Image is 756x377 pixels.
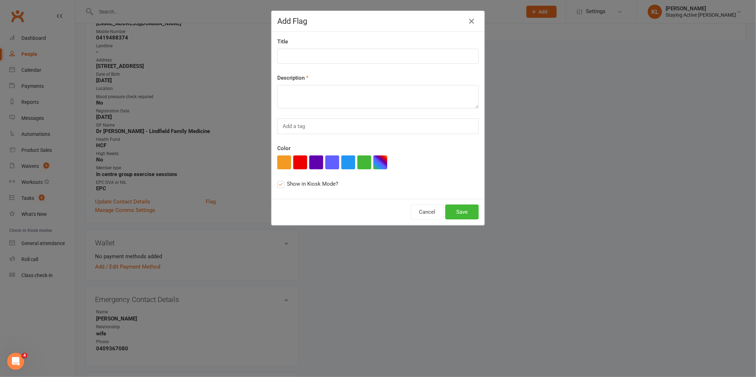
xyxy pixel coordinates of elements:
[277,37,288,46] label: Title
[7,353,24,370] iframe: Intercom live chat
[277,74,309,82] label: Description
[466,16,477,27] button: Close
[277,17,479,26] h4: Add Flag
[277,144,290,153] label: Color
[282,122,307,131] input: Add a tag
[287,180,338,187] span: Show in Kiosk Mode?
[22,353,27,359] span: 4
[445,205,479,219] button: Save
[411,205,443,219] button: Cancel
